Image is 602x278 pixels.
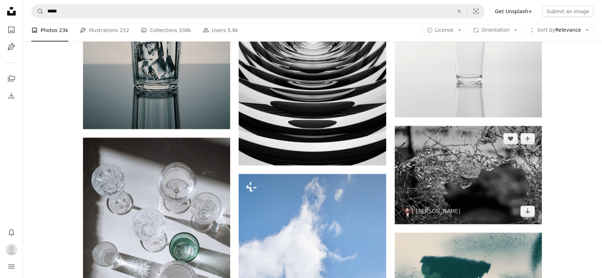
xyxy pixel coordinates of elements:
button: Sort byRelevance [525,24,593,36]
a: a tall glass sitting on top of a table [395,59,542,65]
a: Get Unsplash+ [491,6,536,17]
span: Sort by [537,27,555,32]
a: Illustrations 252 [80,19,129,41]
button: Like [503,133,518,145]
span: Relevance [537,26,581,33]
form: Find visuals sitewide [31,4,485,19]
a: macrophotography of cracked glass screen [395,172,542,178]
a: Download [520,206,535,217]
span: 338k [179,26,191,34]
button: Search Unsplash [32,5,44,18]
span: 252 [120,26,129,34]
a: clear glass cup on white table [83,231,230,238]
span: 5.8k [227,26,238,34]
button: Visual search [467,5,484,18]
button: Profile [4,242,19,257]
button: Orientation [469,24,522,36]
a: Users 5.8k [203,19,238,41]
button: Menu [4,259,19,274]
a: Collections [4,72,19,86]
button: License [422,24,466,36]
span: License [435,27,454,32]
button: Add to Collection [520,133,535,145]
a: Home — Unsplash [4,4,19,20]
img: Go to Jilbert Ebrahimi's profile [402,206,413,217]
span: Orientation [481,27,509,32]
img: macrophotography of cracked glass screen [395,126,542,224]
img: Avatar of user yoee foxx [6,244,17,255]
a: Collections 338k [141,19,191,41]
img: a tall glass sitting on top of a table [395,7,542,117]
a: Download History [4,89,19,103]
a: Photos [4,23,19,37]
button: Clear [451,5,467,18]
button: Submit an image [542,6,593,17]
a: Illustrations [4,40,19,54]
button: Notifications [4,225,19,240]
a: [PERSON_NAME] [416,208,461,215]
